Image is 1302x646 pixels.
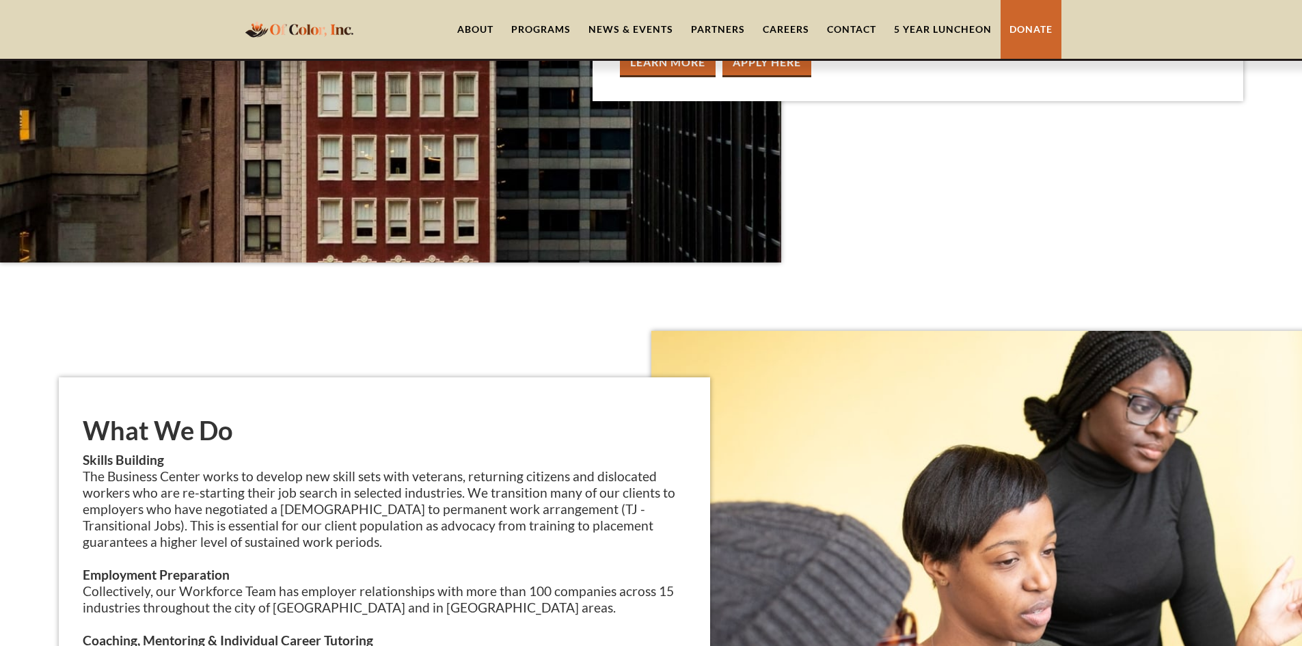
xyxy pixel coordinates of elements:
[511,23,571,36] div: Programs
[620,49,716,77] a: Learn More
[83,567,230,582] strong: Employment Preparation
[241,13,357,45] a: home
[722,49,811,77] a: apply Here
[83,415,686,445] h1: What We Do
[83,452,164,468] strong: Skills Building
